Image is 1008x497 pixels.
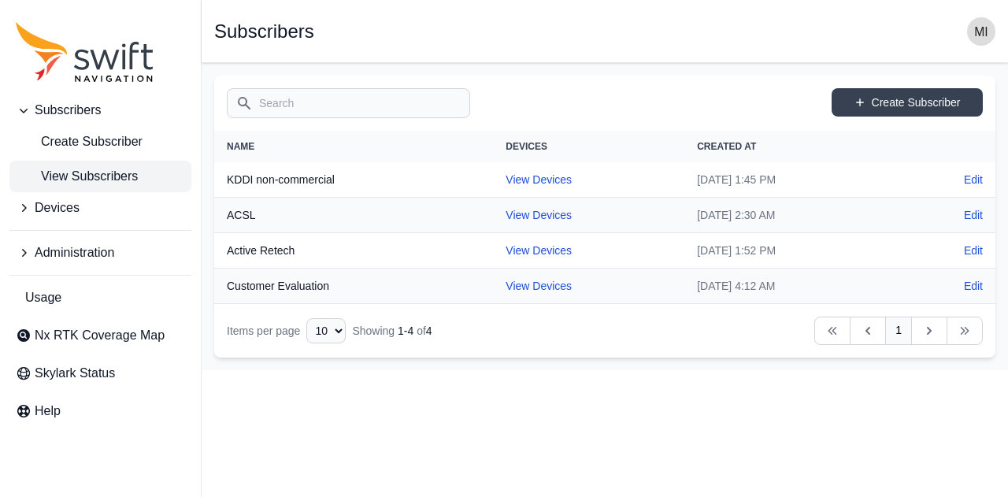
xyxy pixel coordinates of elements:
[214,22,314,41] h1: Subscribers
[214,198,493,233] th: ACSL
[214,131,493,162] th: Name
[9,237,191,269] button: Administration
[964,172,983,187] a: Edit
[352,323,432,339] div: Showing of
[35,198,80,217] span: Devices
[9,161,191,192] a: View Subscribers
[227,325,300,337] span: Items per page
[684,131,902,162] th: Created At
[885,317,912,345] a: 1
[25,288,61,307] span: Usage
[214,269,493,304] th: Customer Evaluation
[506,173,572,186] a: View Devices
[16,167,138,186] span: View Subscribers
[306,318,346,343] select: Display Limit
[398,325,413,337] span: 1 - 4
[964,243,983,258] a: Edit
[35,364,115,383] span: Skylark Status
[214,162,493,198] th: KDDI non-commercial
[214,304,995,358] nav: Table navigation
[9,358,191,389] a: Skylark Status
[506,244,572,257] a: View Devices
[9,282,191,313] a: Usage
[9,95,191,126] button: Subscribers
[967,17,995,46] img: user photo
[832,88,983,117] a: Create Subscriber
[9,320,191,351] a: Nx RTK Coverage Map
[684,233,902,269] td: [DATE] 1:52 PM
[35,402,61,421] span: Help
[684,269,902,304] td: [DATE] 4:12 AM
[9,192,191,224] button: Devices
[506,280,572,292] a: View Devices
[964,278,983,294] a: Edit
[684,198,902,233] td: [DATE] 2:30 AM
[964,207,983,223] a: Edit
[506,209,572,221] a: View Devices
[35,101,101,120] span: Subscribers
[493,131,684,162] th: Devices
[16,132,143,151] span: Create Subscriber
[35,243,114,262] span: Administration
[9,395,191,427] a: Help
[35,326,165,345] span: Nx RTK Coverage Map
[426,325,432,337] span: 4
[214,233,493,269] th: Active Retech
[684,162,902,198] td: [DATE] 1:45 PM
[227,88,470,118] input: Search
[9,126,191,158] a: Create Subscriber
